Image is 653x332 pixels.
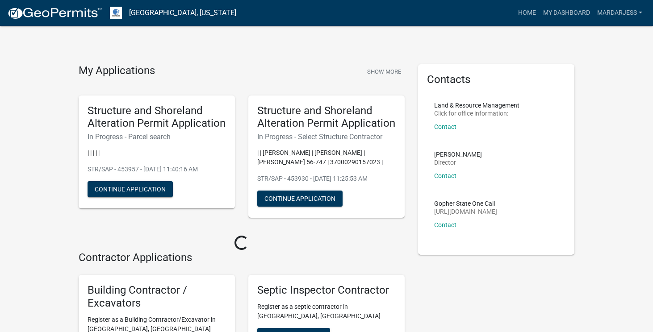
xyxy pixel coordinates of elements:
a: [GEOGRAPHIC_DATA], [US_STATE] [129,5,236,21]
button: Continue Application [257,191,343,207]
a: My Dashboard [540,4,594,21]
p: STR/SAP - 453957 - [DATE] 11:40:16 AM [88,165,226,174]
h5: Structure and Shoreland Alteration Permit Application [88,104,226,130]
h6: In Progress - Select Structure Contractor [257,133,396,141]
h4: Contractor Applications [79,251,405,264]
p: Director [434,159,482,166]
p: Register as a septic contractor in [GEOGRAPHIC_DATA], [GEOGRAPHIC_DATA] [257,302,396,321]
h5: Building Contractor / Excavators [88,284,226,310]
h5: Contacts [427,73,565,86]
a: Contact [434,123,456,130]
p: | | | | | [88,148,226,158]
p: STR/SAP - 453930 - [DATE] 11:25:53 AM [257,174,396,183]
img: Otter Tail County, Minnesota [110,7,122,19]
h5: Septic Inspector Contractor [257,284,396,297]
p: Click for office information: [434,110,519,116]
button: Show More [364,64,405,79]
p: [URL][DOMAIN_NAME] [434,208,497,215]
h4: My Applications [79,64,155,78]
button: Continue Application [88,181,173,197]
p: [PERSON_NAME] [434,151,482,158]
p: | | [PERSON_NAME] | [PERSON_NAME] | [PERSON_NAME] 56-747 | 37000290157023 | [257,148,396,167]
a: Home [515,4,540,21]
p: Gopher State One Call [434,200,497,207]
a: Contact [434,221,456,228]
h5: Structure and Shoreland Alteration Permit Application [257,104,396,130]
a: MarDarJess [594,4,646,21]
a: Contact [434,172,456,179]
h6: In Progress - Parcel search [88,133,226,141]
p: Land & Resource Management [434,102,519,108]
